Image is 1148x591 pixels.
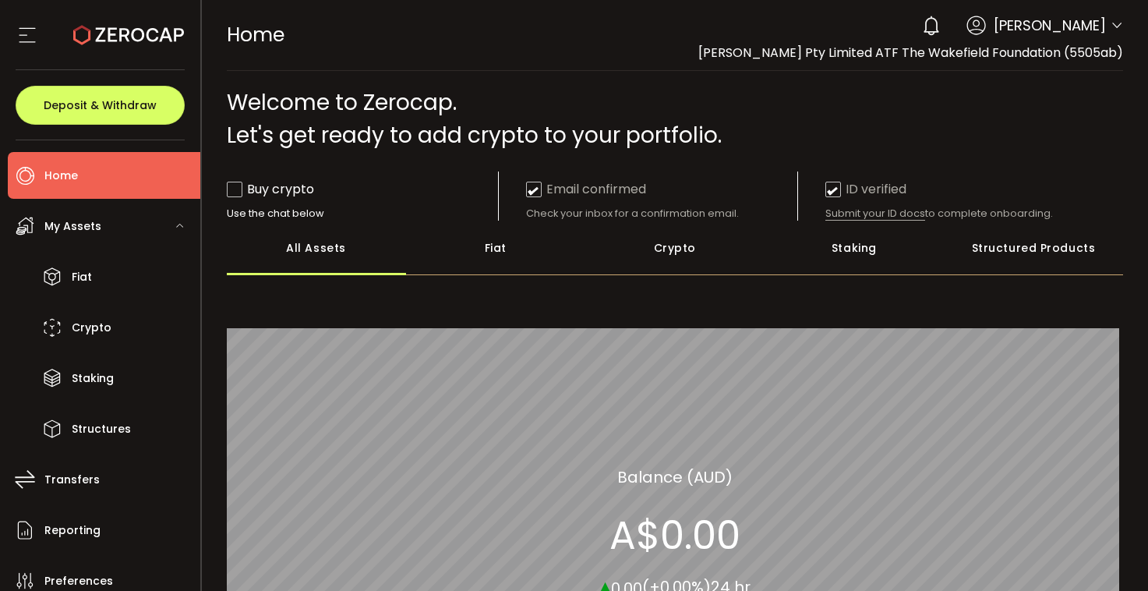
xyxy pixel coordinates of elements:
[227,179,314,199] div: Buy crypto
[227,87,1124,152] div: Welcome to Zerocap. Let's get ready to add crypto to your portfolio.
[16,86,185,125] button: Deposit & Withdraw
[526,207,798,221] div: Check your inbox for a confirmation email.
[72,266,92,288] span: Fiat
[526,179,646,199] div: Email confirmed
[1070,516,1148,591] iframe: Chat Widget
[72,418,131,441] span: Structures
[227,207,499,221] div: Use the chat below
[944,221,1123,275] div: Structured Products
[44,519,101,542] span: Reporting
[698,44,1123,62] span: [PERSON_NAME] Pty Limited ATF The Wakefield Foundation (5505ab)
[825,179,906,199] div: ID verified
[44,100,157,111] span: Deposit & Withdraw
[44,215,101,238] span: My Assets
[406,221,585,275] div: Fiat
[72,317,111,339] span: Crypto
[44,469,100,491] span: Transfers
[994,15,1106,36] span: [PERSON_NAME]
[585,221,765,275] div: Crypto
[765,221,944,275] div: Staking
[609,511,740,558] section: A$0.00
[44,165,78,187] span: Home
[227,221,406,275] div: All Assets
[617,465,733,488] section: Balance (AUD)
[825,207,925,221] span: Submit your ID docs
[825,207,1097,221] div: to complete onboarding.
[227,21,284,48] span: Home
[72,367,114,390] span: Staking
